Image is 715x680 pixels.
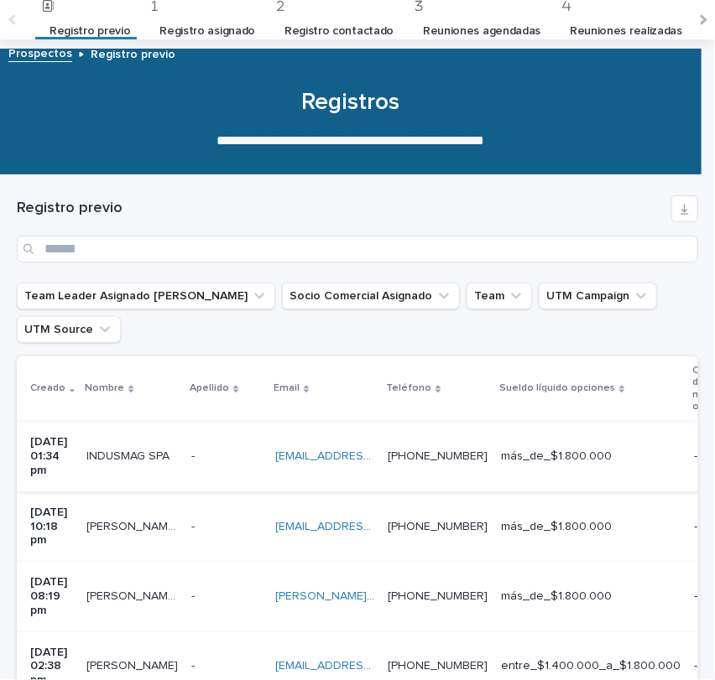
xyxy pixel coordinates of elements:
[17,199,665,219] h1: Registro previo
[191,656,198,673] p: -
[30,379,65,397] p: Creado
[275,660,465,672] a: [EMAIL_ADDRESS][DOMAIN_NAME]
[388,660,488,672] a: [PHONE_NUMBER]
[423,12,540,51] a: Reuniones agendadas
[85,379,124,397] p: Nombre
[386,379,431,397] p: Teléfono
[501,449,681,464] p: más_de_$1.800.000
[388,450,488,462] a: [PHONE_NUMBER]
[388,590,488,602] a: [PHONE_NUMBER]
[388,521,488,532] a: [PHONE_NUMBER]
[86,586,181,604] p: Paulina Ávila Almonacid
[284,12,394,51] a: Registro contactado
[17,236,698,262] input: Search
[91,44,175,62] p: Registro previo
[17,316,121,343] button: UTM Source
[282,283,460,309] button: Socio Comercial Asignado
[30,435,73,477] p: [DATE] 01:34 pm
[539,283,657,309] button: UTM Campaign
[30,575,73,617] p: [DATE] 08:19 pm
[501,520,681,534] p: más_de_$1.800.000
[191,586,198,604] p: -
[8,43,72,62] a: Prospectos
[86,446,173,464] p: INDUSMAG SPA
[274,379,300,397] p: Email
[501,589,681,604] p: más_de_$1.800.000
[501,659,681,673] p: entre_$1.400.000_a_$1.800.000
[50,12,130,51] a: Registro previo
[570,12,682,51] a: Reuniones realizadas
[499,379,615,397] p: Sueldo líquido opciones
[159,12,255,51] a: Registro asignado
[86,516,181,534] p: victor gomez mansilla
[191,446,198,464] p: -
[467,283,532,309] button: Team
[190,379,229,397] p: Apellido
[17,87,685,118] h1: Registros
[30,506,73,548] p: [DATE] 10:18 pm
[191,516,198,534] p: -
[275,450,465,462] a: [EMAIL_ADDRESS][DOMAIN_NAME]
[275,521,465,532] a: [EMAIL_ADDRESS][DOMAIN_NAME]
[17,283,275,309] button: Team Leader Asignado LLamados
[86,656,181,673] p: Jacqueline Cuevas Gomez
